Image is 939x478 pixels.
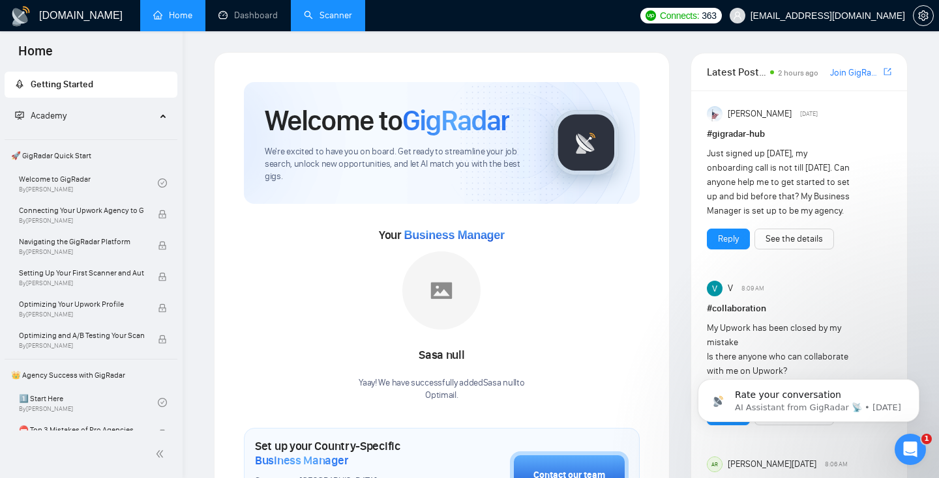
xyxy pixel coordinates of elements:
span: user [733,11,742,20]
a: See the details [766,232,823,246]
span: By [PERSON_NAME] [19,311,144,318]
span: 🚀 GigRadar Quick Start [6,143,176,169]
a: Reply [718,232,739,246]
span: Latest Posts from the GigRadar Community [707,64,766,80]
span: We're excited to have you on board. Get ready to streamline your job search, unlock new opportuni... [265,146,533,183]
span: check-circle [158,178,167,188]
span: Setting Up Your First Scanner and Auto-Bidder [19,266,144,279]
span: lock [158,241,167,250]
span: Your [379,228,505,242]
span: By [PERSON_NAME] [19,248,144,256]
img: placeholder.png [402,251,481,330]
span: Getting Started [31,79,93,90]
span: Home [8,42,63,69]
span: 👑 Agency Success with GigRadar [6,362,176,388]
img: V [707,281,723,296]
span: 8:09 AM [741,283,764,294]
span: export [884,66,891,77]
span: check-circle [158,398,167,407]
span: ⛔ Top 3 Mistakes of Pro Agencies [19,423,144,436]
button: setting [913,5,934,26]
h1: Set up your Country-Specific [255,439,445,468]
a: dashboardDashboard [218,10,278,21]
span: Academy [15,110,67,121]
span: lock [158,210,167,219]
div: Sasa null [359,344,524,367]
span: GigRadar [402,103,509,138]
li: Getting Started [5,72,177,98]
div: Just signed up [DATE], my onboarding call is not till [DATE]. Can anyone help me to get started t... [707,147,855,218]
button: See the details [754,229,834,249]
span: lock [158,272,167,281]
span: lock [158,429,167,438]
span: 2 hours ago [778,68,818,77]
a: Welcome to GigRadarBy[PERSON_NAME] [19,169,158,197]
span: Academy [31,110,67,121]
span: By [PERSON_NAME] [19,217,144,225]
button: Reply [707,229,750,249]
a: Join GigRadar Slack Community [830,66,881,80]
span: V [728,281,733,296]
span: Connects: [660,8,699,23]
span: 363 [702,8,716,23]
span: [PERSON_NAME] [728,107,792,121]
span: Connecting Your Upwork Agency to GigRadar [19,204,144,217]
iframe: Intercom live chat [895,434,926,465]
span: [PERSON_NAME][DATE] [728,457,816,471]
a: 1️⃣ Start HereBy[PERSON_NAME] [19,388,158,417]
a: searchScanner [304,10,352,21]
h1: Welcome to [265,103,509,138]
span: 1 [921,434,932,444]
span: Optimizing Your Upwork Profile [19,298,144,311]
span: double-left [155,447,168,460]
h1: # collaboration [707,302,891,316]
div: My Upwork has been closed by my mistake Is there anyone who can collaborate with me on Upwork? [707,321,855,378]
img: gigradar-logo.png [554,110,619,175]
iframe: Intercom notifications message [678,352,939,443]
span: Optimizing and A/B Testing Your Scanner for Better Results [19,329,144,342]
span: By [PERSON_NAME] [19,279,144,287]
img: logo [10,6,31,27]
a: setting [913,10,934,21]
a: export [884,66,891,78]
div: AR [708,457,722,471]
span: Navigating the GigRadar Platform [19,235,144,248]
span: [DATE] [800,108,818,120]
span: lock [158,335,167,344]
a: homeHome [153,10,192,21]
p: Optimail . [359,389,524,402]
span: fund-projection-screen [15,111,24,120]
img: upwork-logo.png [646,10,656,21]
img: Anisuzzaman Khan [707,106,723,122]
h1: # gigradar-hub [707,127,891,141]
div: Yaay! We have successfully added Sasa null to [359,377,524,402]
span: By [PERSON_NAME] [19,342,144,350]
span: rocket [15,79,24,89]
span: lock [158,303,167,313]
span: Business Manager [255,453,348,468]
span: Business Manager [404,229,504,242]
span: 8:06 AM [825,458,848,470]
